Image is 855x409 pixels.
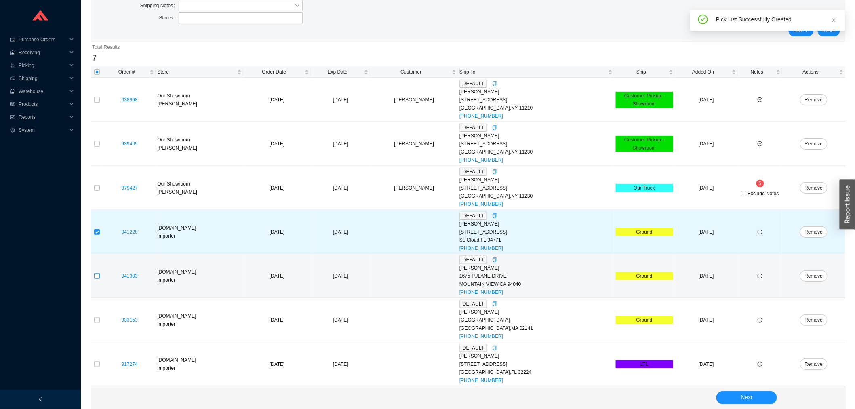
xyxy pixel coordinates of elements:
[739,68,775,76] span: Notes
[741,393,753,402] span: Next
[156,66,243,78] th: Store sortable
[716,15,839,24] div: Pick List Successfully Created
[492,257,497,262] span: copy
[616,184,673,192] div: Our Truck
[676,68,731,76] span: Added On
[616,136,673,152] div: Customer Pickup - Showroom
[312,96,369,104] div: [DATE]
[459,333,503,339] a: [PHONE_NUMBER]
[243,298,311,342] td: [DATE]
[675,254,738,298] td: [DATE]
[459,168,487,176] span: DEFAULT
[800,138,828,150] button: Remove
[459,236,613,244] div: St. Cloud , FL 34771
[19,59,67,72] span: Picking
[758,97,762,102] span: plus-circle
[492,301,497,306] span: copy
[122,317,138,323] a: 933153
[675,166,738,210] td: [DATE]
[800,314,828,326] button: Remove
[122,361,138,367] a: 917274
[675,342,738,386] td: [DATE]
[459,68,607,76] span: Ship To
[492,212,497,220] div: Copy
[243,342,311,386] td: [DATE]
[92,53,97,62] span: 7
[157,356,242,372] div: [DOMAIN_NAME] Importer
[243,78,311,122] td: [DATE]
[805,140,823,148] span: Remove
[492,169,497,174] span: copy
[459,184,613,192] div: [STREET_ADDRESS]
[122,229,138,235] a: 941228
[459,113,503,119] a: [PHONE_NUMBER]
[492,256,497,264] div: Copy
[370,122,458,166] td: [PERSON_NAME]
[92,43,844,51] div: Total Results
[243,254,311,298] td: [DATE]
[159,12,179,23] label: Stores
[10,115,15,120] span: fund
[459,104,613,112] div: [GEOGRAPHIC_DATA] , NY 11210
[105,68,148,76] span: Order #
[459,308,613,316] div: [PERSON_NAME]
[459,220,613,228] div: [PERSON_NAME]
[459,212,487,220] span: DEFAULT
[805,228,823,236] span: Remove
[459,264,613,272] div: [PERSON_NAME]
[122,273,138,279] a: 941303
[459,80,487,88] span: DEFAULT
[616,316,673,324] div: Ground
[800,226,828,238] button: Remove
[832,18,836,23] span: close
[312,316,369,324] div: [DATE]
[800,358,828,370] button: Remove
[800,270,828,282] button: Remove
[459,316,613,324] div: [GEOGRAPHIC_DATA]
[312,184,369,192] div: [DATE]
[805,360,823,368] span: Remove
[370,66,458,78] th: Customer sortable
[459,324,613,332] div: [GEOGRAPHIC_DATA] , MA 02141
[10,37,15,42] span: credit-card
[157,136,242,152] div: Our Showroom [PERSON_NAME]
[19,98,67,111] span: Products
[459,201,503,207] a: [PHONE_NUMBER]
[616,228,673,236] div: Ground
[782,66,845,78] th: Actions sortable
[805,316,823,324] span: Remove
[243,66,311,78] th: Order Date sortable
[459,132,613,140] div: [PERSON_NAME]
[758,362,762,367] span: plus-circle
[492,80,497,88] div: Copy
[243,166,311,210] td: [DATE]
[19,72,67,85] span: Shipping
[157,68,236,76] span: Store
[616,272,673,280] div: Ground
[122,185,138,191] a: 879427
[312,68,362,76] span: Exp Date
[372,68,450,76] span: Customer
[459,96,613,104] div: [STREET_ADDRESS]
[19,124,67,137] span: System
[19,46,67,59] span: Receiving
[459,245,503,251] a: [PHONE_NUMBER]
[10,128,15,133] span: setting
[459,192,613,200] div: [GEOGRAPHIC_DATA] , NY 11230
[10,102,15,107] span: read
[157,180,242,196] div: Our Showroom [PERSON_NAME]
[614,66,675,78] th: Ship sortable
[492,124,497,132] div: Copy
[459,360,613,368] div: [STREET_ADDRESS]
[459,176,613,184] div: [PERSON_NAME]
[157,92,242,108] div: Our Showroom [PERSON_NAME]
[459,124,487,132] span: DEFAULT
[459,157,503,163] a: [PHONE_NUMBER]
[459,148,613,156] div: [GEOGRAPHIC_DATA] , NY 11230
[459,140,613,148] div: [STREET_ADDRESS]
[741,191,747,196] input: Exclude Notes
[675,122,738,166] td: [DATE]
[459,352,613,360] div: [PERSON_NAME]
[459,344,487,352] span: DEFAULT
[492,300,497,308] div: Copy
